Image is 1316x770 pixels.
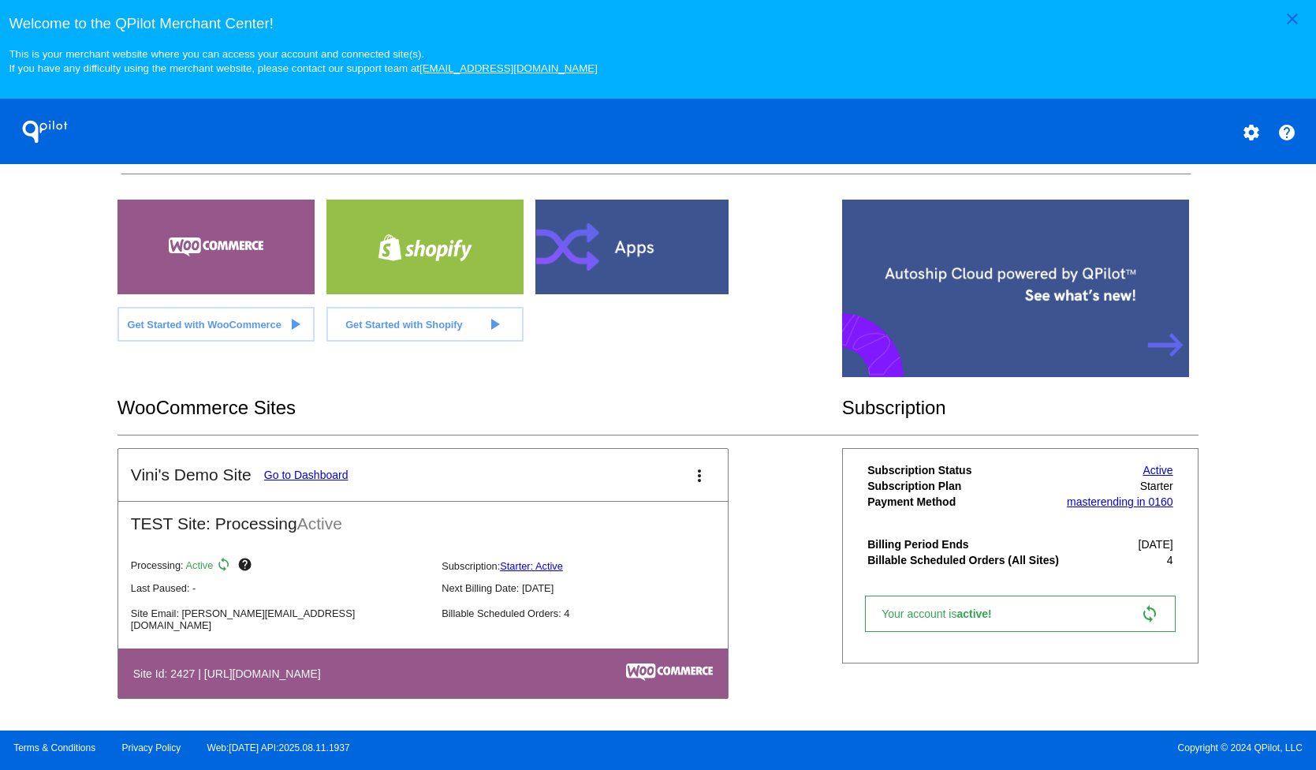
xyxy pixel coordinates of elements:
[131,582,429,594] p: Last Paused: -
[186,560,214,572] span: Active
[867,495,1063,509] th: Payment Method
[1067,495,1173,508] a: masterending in 0160
[690,466,709,485] mat-icon: more_vert
[133,667,329,680] h4: Site Id: 2427 | [URL][DOMAIN_NAME]
[1067,495,1101,508] span: master
[9,48,597,74] small: This is your merchant website where you can access your account and connected site(s). If you hav...
[485,315,504,334] mat-icon: play_arrow
[237,557,256,576] mat-icon: help
[13,116,76,148] h1: QPilot
[326,307,524,342] a: Get Started with Shopify
[131,607,429,631] p: Site Email: [PERSON_NAME][EMAIL_ADDRESS][DOMAIN_NAME]
[127,319,281,331] span: Get Started with WooCommerce
[842,397,1199,419] h2: Subscription
[1143,464,1173,477] a: Active
[122,742,181,753] a: Privacy Policy
[419,62,598,74] a: [EMAIL_ADDRESS][DOMAIN_NAME]
[956,607,999,620] span: active!
[207,742,350,753] a: Web:[DATE] API:2025.08.11.1937
[626,663,713,681] img: c53aa0e5-ae75-48aa-9bee-956650975ee5
[442,560,740,572] p: Subscription:
[672,742,1303,753] span: Copyright © 2024 QPilot, LLC
[867,479,1063,493] th: Subscription Plan
[131,465,252,484] h2: Vini's Demo Site
[1242,123,1261,142] mat-icon: settings
[442,582,740,594] p: Next Billing Date: [DATE]
[117,397,842,419] h2: WooCommerce Sites
[867,553,1063,567] th: Billable Scheduled Orders (All Sites)
[867,537,1063,551] th: Billing Period Ends
[118,502,728,533] h2: TEST Site: Processing
[1283,9,1302,28] mat-icon: close
[882,607,1008,620] span: Your account is
[13,742,95,753] a: Terms & Conditions
[442,607,740,619] p: Billable Scheduled Orders: 4
[1140,480,1173,492] span: Starter
[1167,554,1173,566] span: 4
[131,557,429,576] p: Processing:
[1277,123,1296,142] mat-icon: help
[1139,538,1173,551] span: [DATE]
[264,469,349,481] a: Go to Dashboard
[345,319,463,331] span: Get Started with Shopify
[9,15,1307,32] h3: Welcome to the QPilot Merchant Center!
[500,560,563,572] a: Starter: Active
[867,463,1063,477] th: Subscription Status
[117,307,315,342] a: Get Started with WooCommerce
[297,514,342,533] span: Active
[285,315,304,334] mat-icon: play_arrow
[865,596,1175,632] a: Your account isactive! sync
[1140,604,1159,623] mat-icon: sync
[216,557,235,576] mat-icon: sync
